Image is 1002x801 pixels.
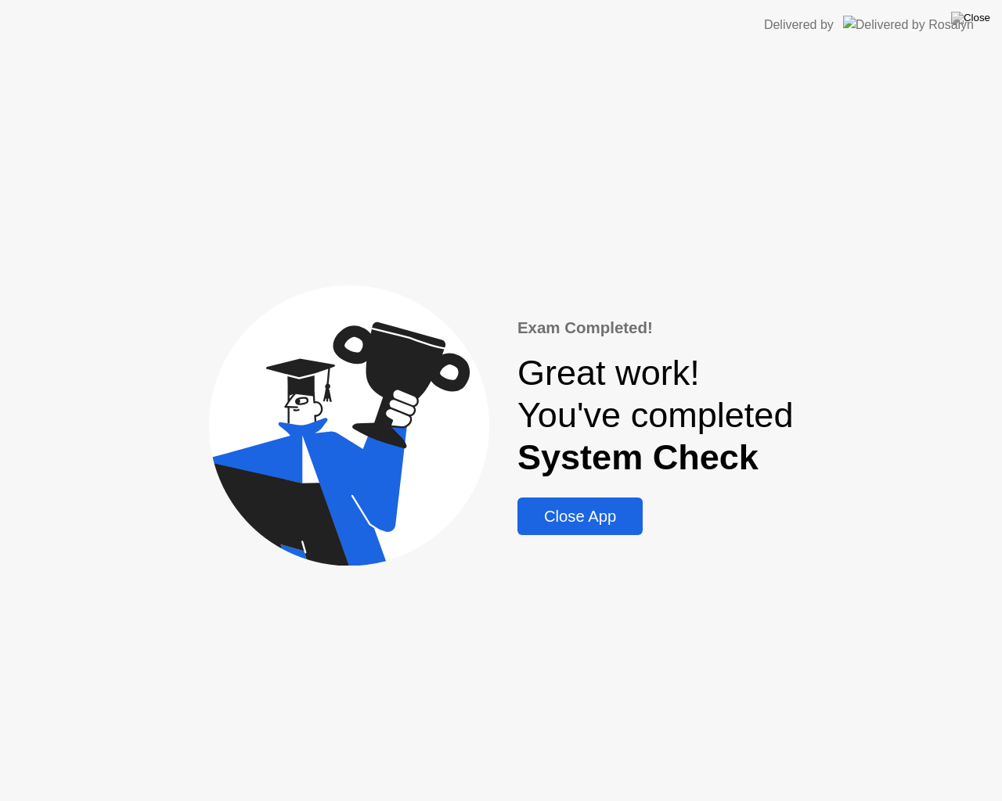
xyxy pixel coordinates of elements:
div: Exam Completed! [517,316,794,340]
div: Great work! You've completed [517,352,794,479]
div: Delivered by [764,16,834,34]
button: Close App [517,497,643,535]
img: Delivered by Rosalyn [843,16,974,34]
div: Close App [522,508,638,526]
img: Close [951,12,990,24]
b: System Check [517,437,759,477]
